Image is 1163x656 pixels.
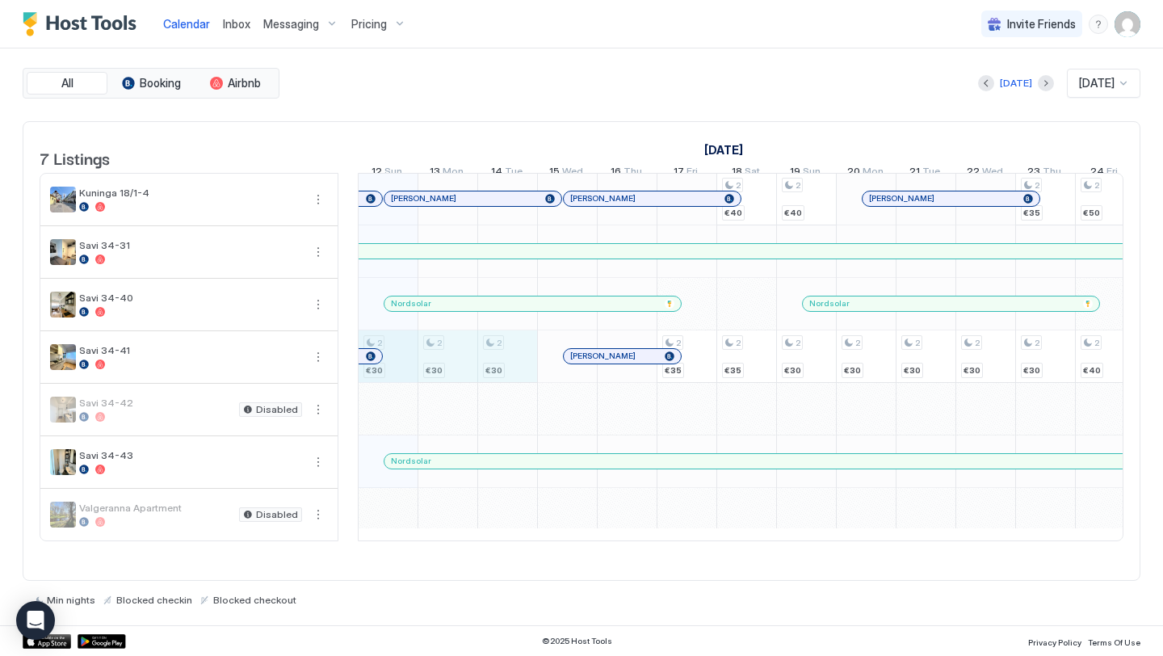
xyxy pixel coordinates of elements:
span: €30 [1023,365,1040,376]
span: Thu [623,165,642,182]
span: 24 [1090,165,1104,182]
span: 2 [796,338,800,348]
button: Airbnb [195,72,275,95]
span: 16 [611,165,621,182]
span: 2 [796,180,800,191]
button: More options [309,295,328,314]
span: Thu [1043,165,1061,182]
div: menu [309,400,328,419]
span: 2 [1035,180,1039,191]
span: 12 [372,165,382,182]
span: Inbox [223,17,250,31]
div: menu [309,505,328,524]
span: Kuninga 18/1-4 [79,187,302,199]
span: 15 [549,165,560,182]
span: €30 [784,365,801,376]
div: Open Intercom Messenger [16,601,55,640]
span: €40 [784,208,802,218]
span: 2 [1094,338,1099,348]
span: Wed [562,165,583,182]
span: [PERSON_NAME] [869,193,934,204]
span: [PERSON_NAME] [570,193,636,204]
span: 2 [676,338,681,348]
span: Mon [863,165,884,182]
div: App Store [23,634,71,649]
a: Privacy Policy [1028,633,1081,650]
button: More options [309,190,328,209]
span: 2 [1035,338,1039,348]
a: Inbox [223,15,250,32]
span: 7 Listings [40,145,110,170]
span: Blocked checkin [116,594,192,606]
span: Savi 34-43 [79,449,302,461]
div: [DATE] [1000,76,1032,90]
span: 22 [967,165,980,182]
span: Nordsolar [391,456,431,466]
span: Blocked checkout [213,594,296,606]
div: tab-group [23,68,279,99]
span: Calendar [163,17,210,31]
a: Calendar [163,15,210,32]
div: listing image [50,344,76,370]
span: Tue [922,165,940,182]
div: listing image [50,502,76,528]
span: Messaging [263,17,319,32]
span: Min nights [47,594,95,606]
span: 13 [430,165,440,182]
span: 2 [1094,180,1099,191]
span: Mon [443,165,464,182]
button: Previous month [978,75,994,91]
span: Savi 34-42 [79,397,233,409]
span: 2 [736,180,741,191]
span: Savi 34-31 [79,239,302,251]
a: October 23, 2025 [1023,162,1065,185]
span: Booking [140,76,181,90]
span: Sun [803,165,821,182]
div: menu [309,295,328,314]
span: €30 [904,365,921,376]
a: October 15, 2025 [545,162,587,185]
span: Sat [745,165,760,182]
a: October 22, 2025 [963,162,1007,185]
a: October 20, 2025 [843,162,888,185]
button: Next month [1038,75,1054,91]
span: Valgeranna Apartment [79,502,233,514]
span: Nordsolar [391,298,431,309]
span: [DATE] [1079,76,1115,90]
button: All [27,72,107,95]
button: Booking [111,72,191,95]
div: listing image [50,187,76,212]
span: 2 [736,338,741,348]
span: Wed [982,165,1003,182]
div: Host Tools Logo [23,12,144,36]
span: 2 [855,338,860,348]
span: Terms Of Use [1088,637,1140,647]
button: [DATE] [997,74,1035,93]
a: October 24, 2025 [1086,162,1122,185]
a: October 18, 2025 [728,162,764,185]
span: €40 [1083,365,1101,376]
span: Pricing [351,17,387,32]
span: Savi 34-41 [79,344,302,356]
a: October 12, 2025 [367,162,406,185]
span: 2 [975,338,980,348]
span: 23 [1027,165,1040,182]
a: October 1, 2025 [700,138,747,162]
div: listing image [50,449,76,475]
div: menu [309,452,328,472]
button: More options [309,400,328,419]
button: More options [309,452,328,472]
div: User profile [1115,11,1140,37]
span: [PERSON_NAME] [570,351,636,361]
div: listing image [50,239,76,265]
span: €50 [1083,208,1100,218]
span: 17 [674,165,684,182]
span: Savi 34-40 [79,292,302,304]
a: Google Play Store [78,634,126,649]
span: All [61,76,73,90]
div: listing image [50,397,76,423]
div: menu [309,242,328,262]
span: 20 [847,165,860,182]
span: €35 [724,365,741,376]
